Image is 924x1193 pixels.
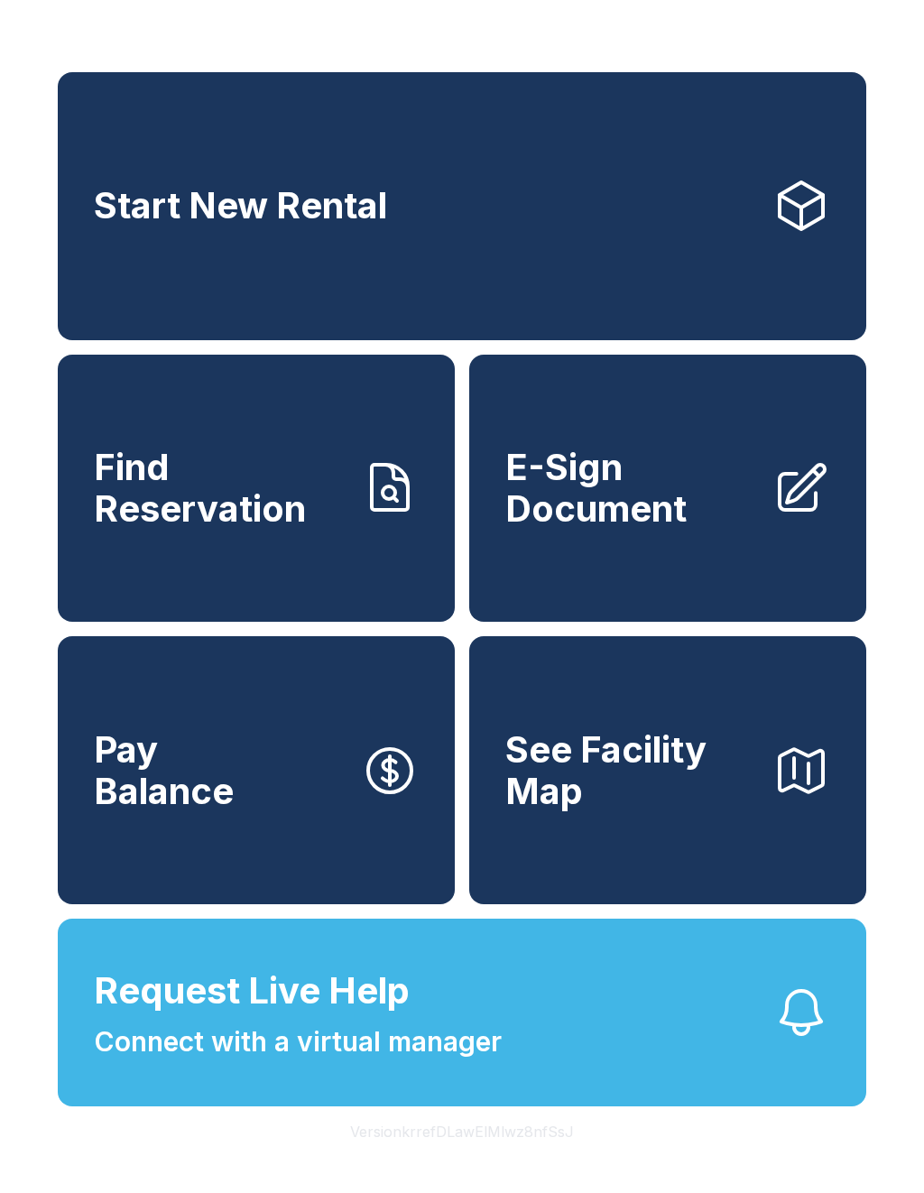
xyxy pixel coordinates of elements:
[505,729,758,811] span: See Facility Map
[58,636,455,904] button: PayBalance
[94,964,410,1018] span: Request Live Help
[94,1022,502,1062] span: Connect with a virtual manager
[58,919,866,1106] button: Request Live HelpConnect with a virtual manager
[505,447,758,529] span: E-Sign Document
[94,729,234,811] span: Pay Balance
[94,447,346,529] span: Find Reservation
[336,1106,588,1157] button: VersionkrrefDLawElMlwz8nfSsJ
[58,355,455,623] a: Find Reservation
[469,355,866,623] a: E-Sign Document
[469,636,866,904] button: See Facility Map
[94,185,387,227] span: Start New Rental
[58,72,866,340] a: Start New Rental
